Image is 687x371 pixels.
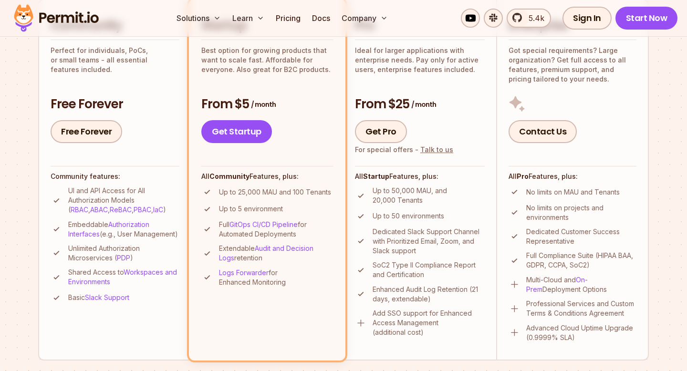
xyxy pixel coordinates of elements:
[153,206,163,214] a: IaC
[51,96,179,113] h3: Free Forever
[526,187,620,197] p: No limits on MAU and Tenants
[355,145,453,155] div: For special offers -
[373,227,485,256] p: Dedicated Slack Support Channel with Prioritized Email, Zoom, and Slack support
[373,211,444,221] p: Up to 50 environments
[562,7,612,30] a: Sign In
[90,206,108,214] a: ABAC
[51,46,179,74] p: Perfect for individuals, PoCs, or small teams - all essential features included.
[85,293,129,301] a: Slack Support
[507,9,551,28] a: 5.4k
[68,220,149,238] a: Authorization Interfaces
[523,12,544,24] span: 5.4k
[219,244,333,263] p: Extendable retention
[209,172,250,180] strong: Community
[68,293,129,302] p: Basic
[272,9,304,28] a: Pricing
[51,120,122,143] a: Free Forever
[373,186,485,205] p: Up to 50,000 MAU, and 20,000 Tenants
[526,227,636,246] p: Dedicated Customer Success Representative
[219,268,269,277] a: Logs Forwarder
[117,254,130,262] a: PDP
[201,46,333,74] p: Best option for growing products that want to scale fast. Affordable for everyone. Also great for...
[68,186,179,215] p: UI and API Access for All Authorization Models ( , , , , )
[526,251,636,270] p: Full Compliance Suite (HIPAA BAA, GDPR, CCPA, SoC2)
[338,9,392,28] button: Company
[110,206,132,214] a: ReBAC
[251,100,276,109] span: / month
[71,206,88,214] a: RBAC
[134,206,151,214] a: PBAC
[526,275,636,294] p: Multi-Cloud and Deployment Options
[355,46,485,74] p: Ideal for larger applications with enterprise needs. Pay only for active users, enterprise featur...
[201,96,333,113] h3: From $5
[509,172,636,181] h4: All Features, plus:
[526,203,636,222] p: No limits on projects and environments
[219,220,333,239] p: Full for Automated Deployments
[615,7,678,30] a: Start Now
[517,172,529,180] strong: Pro
[219,204,283,214] p: Up to 5 environment
[363,172,389,180] strong: Startup
[509,46,636,84] p: Got special requirements? Large organization? Get full access to all features, premium support, a...
[10,2,103,34] img: Permit logo
[201,120,272,143] a: Get Startup
[229,9,268,28] button: Learn
[308,9,334,28] a: Docs
[219,268,333,287] p: for Enhanced Monitoring
[420,145,453,154] a: Talk to us
[526,323,636,342] p: Advanced Cloud Uptime Upgrade (0.9999% SLA)
[526,299,636,318] p: Professional Services and Custom Terms & Conditions Agreement
[355,96,485,113] h3: From $25
[229,220,298,228] a: GitOps CI/CD Pipeline
[173,9,225,28] button: Solutions
[219,244,313,262] a: Audit and Decision Logs
[51,172,179,181] h4: Community features:
[373,309,485,337] p: Add SSO support for Enhanced Access Management (additional cost)
[526,276,588,293] a: On-Prem
[68,244,179,263] p: Unlimited Authorization Microservices ( )
[373,260,485,279] p: SoC2 Type II Compliance Report and Certification
[373,285,485,304] p: Enhanced Audit Log Retention (21 days, extendable)
[355,172,485,181] h4: All Features, plus:
[355,120,407,143] a: Get Pro
[201,172,333,181] h4: All Features, plus:
[68,220,179,239] p: Embeddable (e.g., User Management)
[509,120,577,143] a: Contact Us
[219,187,331,197] p: Up to 25,000 MAU and 100 Tenants
[68,268,179,287] p: Shared Access to
[411,100,436,109] span: / month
